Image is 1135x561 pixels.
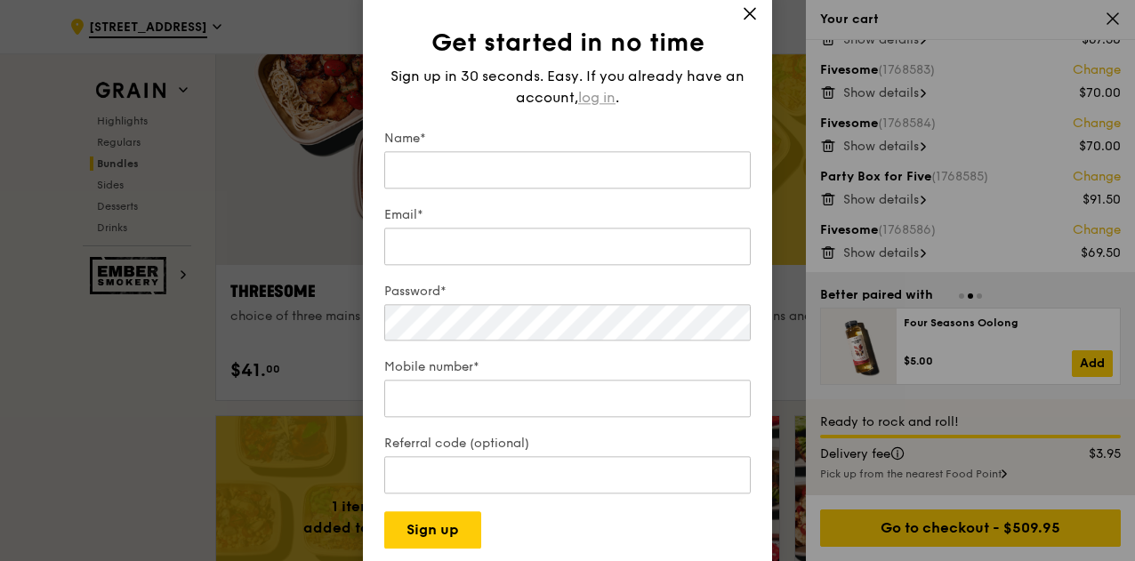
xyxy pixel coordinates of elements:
label: Name* [384,130,751,148]
button: Sign up [384,511,481,549]
label: Password* [384,283,751,301]
span: log in [578,87,616,108]
label: Email* [384,206,751,224]
label: Mobile number* [384,358,751,376]
span: . [616,89,619,106]
h1: Get started in no time [384,27,751,59]
label: Referral code (optional) [384,435,751,453]
span: Sign up in 30 seconds. Easy. If you already have an account, [390,68,745,106]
